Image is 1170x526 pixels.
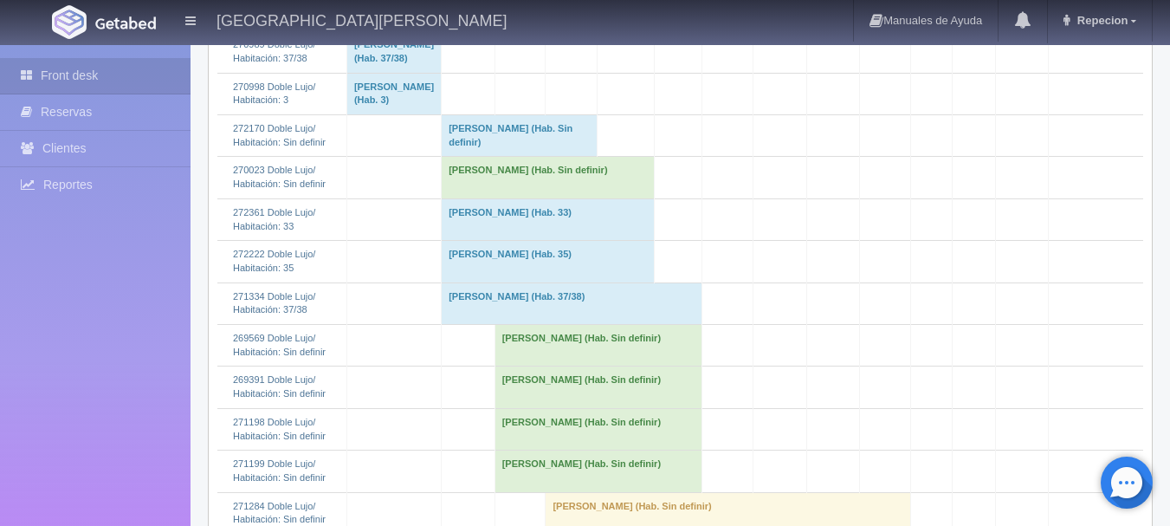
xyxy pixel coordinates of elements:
td: [PERSON_NAME] (Hab. Sin definir) [495,451,702,492]
a: 272170 Doble Lujo/Habitación: Sin definir [233,123,326,147]
a: 271334 Doble Lujo/Habitación: 37/38 [233,291,315,315]
td: [PERSON_NAME] (Hab. Sin definir) [495,367,702,408]
td: [PERSON_NAME] (Hab. 37/38) [346,31,441,73]
h4: [GEOGRAPHIC_DATA][PERSON_NAME] [217,9,507,30]
img: Getabed [52,5,87,39]
td: [PERSON_NAME] (Hab. Sin definir) [442,115,597,157]
td: [PERSON_NAME] (Hab. 33) [442,198,655,240]
a: 269391 Doble Lujo/Habitación: Sin definir [233,374,326,399]
span: Repecion [1073,14,1128,27]
a: 270023 Doble Lujo/Habitación: Sin definir [233,165,326,189]
a: 270998 Doble Lujo/Habitación: 3 [233,81,315,106]
td: [PERSON_NAME] (Hab. Sin definir) [495,325,702,367]
a: 272222 Doble Lujo/Habitación: 35 [233,249,315,273]
a: 271284 Doble Lujo/Habitación: Sin definir [233,501,326,525]
td: [PERSON_NAME] (Hab. 37/38) [442,282,702,324]
img: Getabed [95,16,156,29]
td: [PERSON_NAME] (Hab. Sin definir) [495,408,702,450]
a: 272361 Doble Lujo/Habitación: 33 [233,207,315,231]
a: 271198 Doble Lujo/Habitación: Sin definir [233,417,326,441]
td: [PERSON_NAME] (Hab. Sin definir) [442,157,655,198]
a: 269569 Doble Lujo/Habitación: Sin definir [233,333,326,357]
td: [PERSON_NAME] (Hab. 3) [346,73,441,114]
a: 271199 Doble Lujo/Habitación: Sin definir [233,458,326,483]
td: [PERSON_NAME] (Hab. 35) [442,241,655,282]
a: 270989 Doble Lujo/Habitación: 37/38 [233,39,315,63]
